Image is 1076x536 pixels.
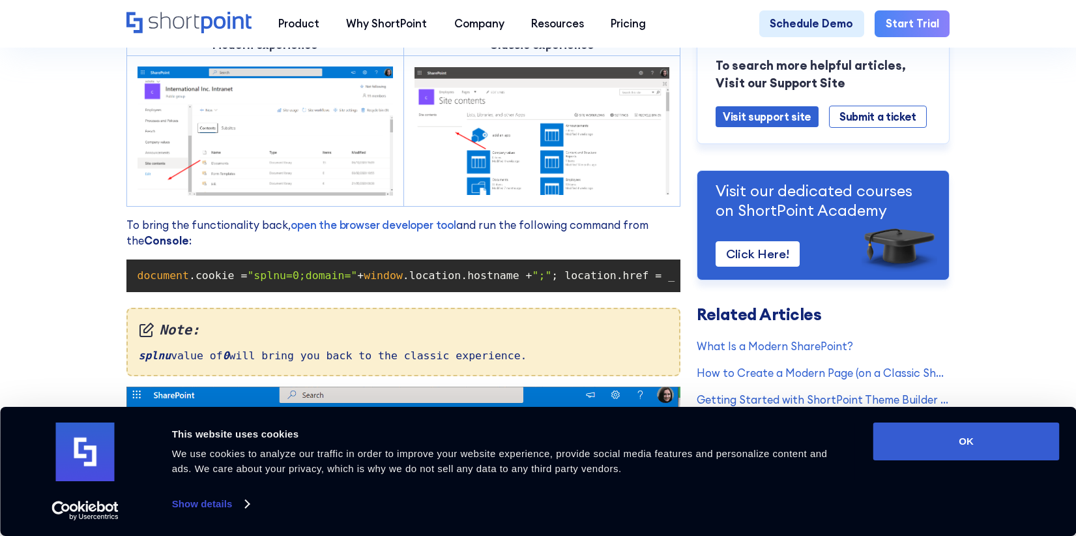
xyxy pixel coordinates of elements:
a: open the browser developer tool [291,218,456,231]
span: document [138,269,189,282]
button: OK [873,423,1060,460]
strong: Console [144,233,189,247]
a: Start Trial [875,10,950,37]
span: ";" [532,269,552,282]
a: Product [265,10,333,37]
a: Why ShortPoint [333,10,441,37]
em: Note: [139,320,669,340]
div: Resources [531,16,584,32]
h3: Related Articles [697,306,950,323]
p: Visit our dedicated courses on ShortPoint Academy [716,181,931,220]
em: 0 [223,350,229,362]
a: Click Here! [716,241,800,267]
a: Getting Started with ShortPoint Theme Builder - Classic SharePoint Sites (Part 1) [697,392,950,408]
span: "splnu=0;domain=" [247,269,357,282]
div: value of will bring you back to the classic experience. [126,308,680,376]
span: ; location.href = _spPageContextInfo.webServerRelativeUrl + [551,269,933,282]
div: Why ShortPoint [346,16,427,32]
a: Usercentrics Cookiebot - opens in a new window [28,501,142,520]
a: Pricing [598,10,660,37]
span: window [364,269,403,282]
span: We use cookies to analyze our traffic in order to improve your website experience, provide social... [172,448,828,474]
div: Product [278,16,319,32]
em: splnu [139,350,171,362]
a: Show details [172,494,249,514]
a: What Is a Modern SharePoint? [697,338,950,355]
span: .location.hostname + [403,269,532,282]
div: This website uses cookies [172,426,844,442]
p: To search more helpful articles, Visit our Support Site [716,56,931,93]
a: Visit support site [716,106,819,127]
img: logo [56,423,115,481]
span: .cookie = [189,269,247,282]
div: Pricing [611,16,646,32]
span: + [357,269,364,282]
a: Submit a ticket [829,106,927,127]
a: Resources [517,10,597,37]
iframe: Chat Widget [841,385,1076,536]
div: Company [454,16,504,32]
a: Home [126,12,252,35]
a: Schedule Demo [759,10,864,37]
a: How to Create a Modern Page (on a Classic SharePoint Site) [697,365,950,381]
p: To bring the functionality back, and run the following command from the : [126,217,680,250]
a: Company [441,10,517,37]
